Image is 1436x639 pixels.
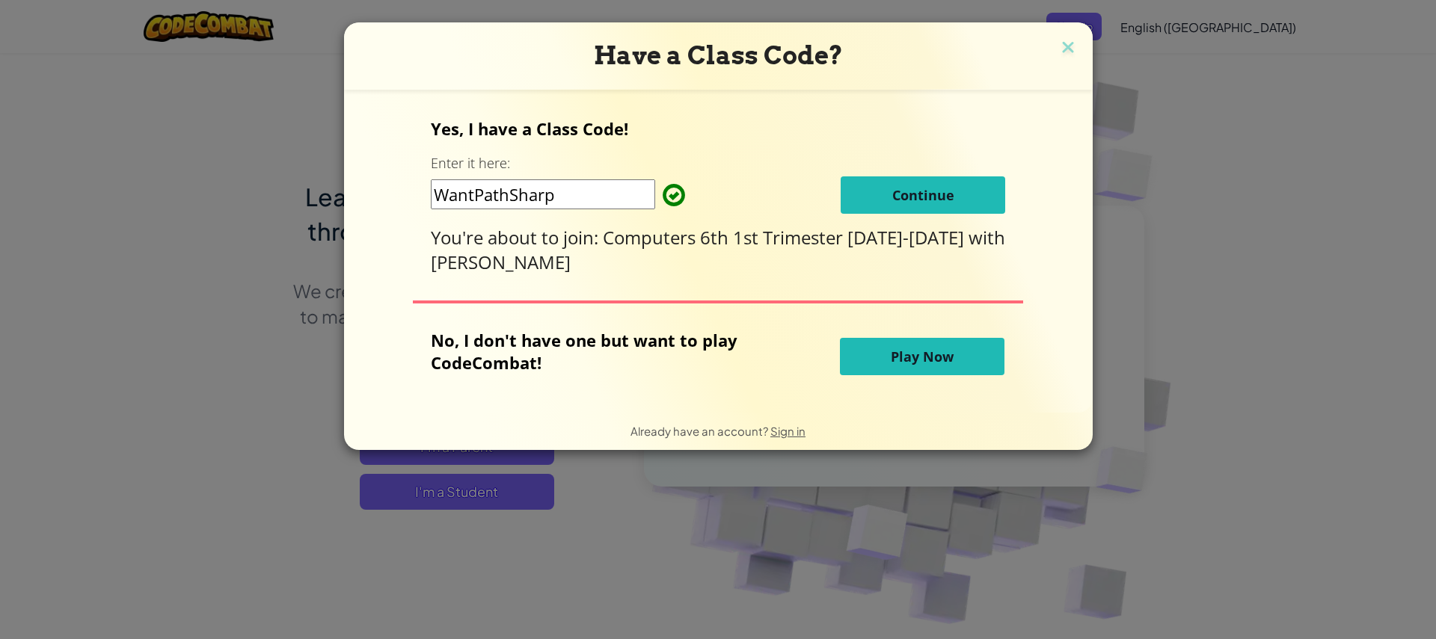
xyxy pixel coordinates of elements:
[891,348,954,365] span: Play Now
[1058,37,1078,60] img: close icon
[892,186,954,204] span: Continue
[630,424,770,438] span: Already have an account?
[840,338,1004,375] button: Play Now
[431,329,764,374] p: No, I don't have one but want to play CodeCombat!
[603,225,969,250] span: Computers 6th 1st Trimester [DATE]-[DATE]
[841,176,1005,214] button: Continue
[770,424,806,438] a: Sign in
[431,225,603,250] span: You're about to join:
[431,154,510,173] label: Enter it here:
[431,250,571,274] span: [PERSON_NAME]
[431,117,1006,140] p: Yes, I have a Class Code!
[969,225,1005,250] span: with
[594,40,843,70] span: Have a Class Code?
